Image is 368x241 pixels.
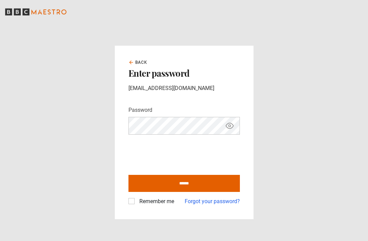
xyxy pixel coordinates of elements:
iframe: reCAPTCHA [128,140,232,167]
p: [EMAIL_ADDRESS][DOMAIN_NAME] [128,84,240,92]
button: Show password [224,120,235,132]
svg: BBC Maestro [5,7,66,17]
a: Back [128,59,148,65]
h2: Enter password [128,68,240,78]
a: Forgot your password? [185,197,240,206]
label: Password [128,106,152,114]
label: Remember me [137,197,174,206]
span: Back [135,59,148,65]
